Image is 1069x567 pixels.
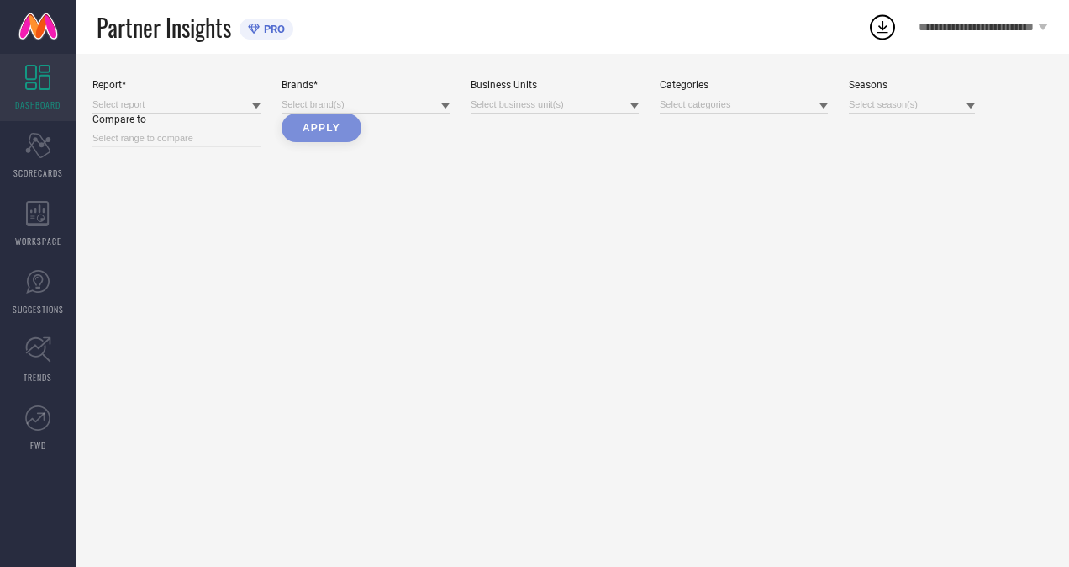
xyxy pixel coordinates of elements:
span: SUGGESTIONS [13,303,64,315]
div: Report* [92,79,261,91]
input: Select categories [660,96,828,114]
span: PRO [260,23,285,35]
input: Select brand(s) [282,96,450,114]
span: Partner Insights [97,10,231,45]
span: SCORECARDS [13,167,63,179]
input: Select business unit(s) [471,96,639,114]
div: Open download list [867,12,898,42]
span: TRENDS [24,371,52,384]
div: Business Units [471,79,639,91]
span: FWD [30,439,46,452]
input: Select range to compare [92,130,261,147]
input: Select report [92,96,261,114]
div: Seasons [849,79,975,91]
input: Select season(s) [849,96,975,114]
div: Compare to [92,114,261,125]
span: WORKSPACE [15,235,61,247]
div: Brands* [282,79,450,91]
div: Categories [660,79,828,91]
span: DASHBOARD [15,98,61,111]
